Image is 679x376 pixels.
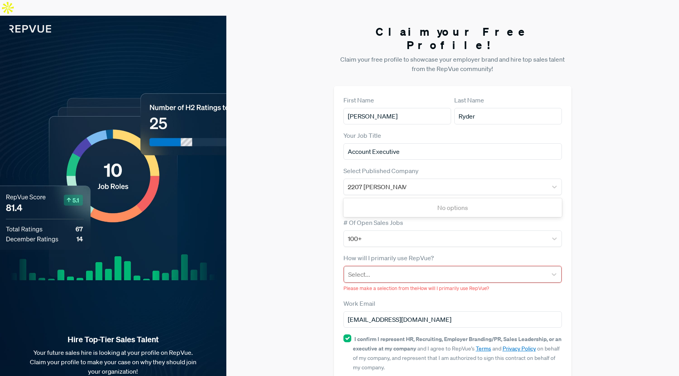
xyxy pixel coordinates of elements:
[343,285,489,292] span: Please make a selection from the How will I primarily use RepVue?
[353,335,562,352] strong: I confirm I represent HR, Recruiting, Employer Branding/PR, Sales Leadership, or an executive at ...
[334,25,572,51] h3: Claim your Free Profile!
[343,131,381,140] label: Your Job Title
[343,218,403,227] label: # Of Open Sales Jobs
[13,348,214,376] p: Your future sales hire is looking at your profile on RepVue. Claim your profile to make your case...
[476,345,491,352] a: Terms
[454,108,562,124] input: Last Name
[353,336,562,371] span: and I agree to RepVue’s and on behalf of my company, and represent that I am authorized to sign t...
[343,108,451,124] input: First Name
[343,95,374,105] label: First Name
[343,200,562,215] div: No options
[503,345,536,352] a: Privacy Policy
[343,253,434,263] label: How will I primarily use RepVue?
[343,143,562,160] input: Title
[13,334,214,345] strong: Hire Top-Tier Sales Talent
[343,311,562,328] input: Email
[343,166,418,175] label: Select Published Company
[454,95,484,105] label: Last Name
[343,299,375,308] label: Work Email
[334,55,572,73] p: Claim your free profile to showcase your employer brand and hire top sales talent from the RepVue...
